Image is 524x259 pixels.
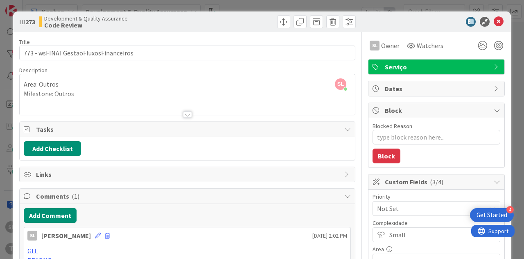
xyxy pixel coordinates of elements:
[25,18,35,26] b: 273
[385,62,490,72] span: Serviço
[27,247,38,255] a: GIT
[389,229,482,241] span: Small
[373,122,412,130] label: Blocked Reason
[24,89,351,99] p: Milestone: Outros
[19,38,30,46] label: Title
[27,231,37,241] div: SL
[373,220,500,226] div: Complexidade
[335,78,346,90] span: SL
[17,1,37,11] span: Support
[385,84,490,94] span: Dates
[373,149,400,163] button: Block
[373,194,500,199] div: Priority
[72,192,79,200] span: ( 1 )
[370,41,379,50] div: SL
[377,203,482,214] span: Not Set
[470,208,514,222] div: Open Get Started checklist, remaining modules: 4
[19,17,35,27] span: ID
[24,141,81,156] button: Add Checklist
[44,15,128,22] span: Development & Quality Assurance
[44,22,128,28] b: Code Review
[312,231,347,240] span: [DATE] 2:02 PM
[19,46,355,60] input: type card name here...
[24,208,77,223] button: Add Comment
[41,231,91,241] div: [PERSON_NAME]
[385,105,490,115] span: Block
[417,41,443,50] span: Watchers
[36,170,340,179] span: Links
[381,41,400,50] span: Owner
[477,211,507,219] div: Get Started
[385,177,490,187] span: Custom Fields
[19,66,47,74] span: Description
[36,191,340,201] span: Comments
[430,178,443,186] span: ( 3/4 )
[36,124,340,134] span: Tasks
[24,80,351,89] p: Area: Outros
[373,246,500,252] div: Area
[506,206,514,213] div: 4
